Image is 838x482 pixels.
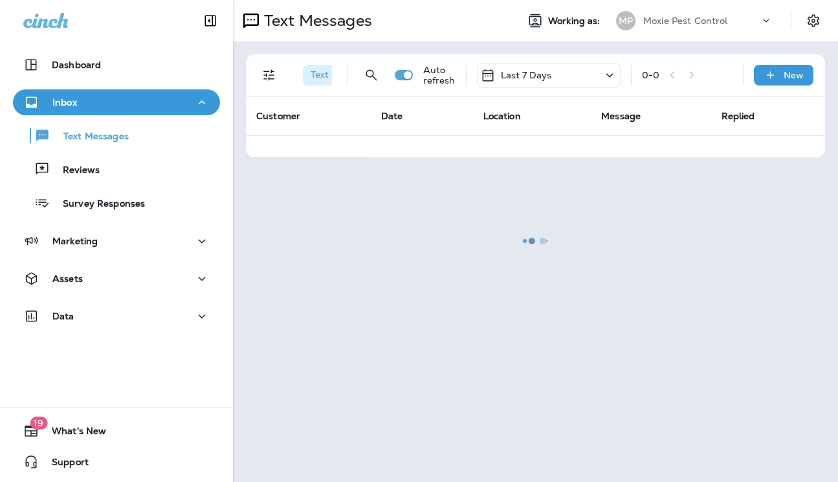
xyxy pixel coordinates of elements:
[784,70,804,80] p: New
[13,189,220,216] button: Survey Responses
[50,131,129,143] p: Text Messages
[13,52,220,78] button: Dashboard
[50,165,100,177] p: Reviews
[13,122,220,149] button: Text Messages
[52,60,101,70] p: Dashboard
[13,155,220,183] button: Reviews
[52,311,74,321] p: Data
[52,97,77,108] p: Inbox
[30,417,47,430] span: 19
[13,418,220,444] button: 19What's New
[13,228,220,254] button: Marketing
[13,266,220,292] button: Assets
[52,273,83,284] p: Assets
[50,198,145,211] p: Survey Responses
[39,426,106,441] span: What's New
[192,8,228,34] button: Collapse Sidebar
[13,449,220,475] button: Support
[13,303,220,329] button: Data
[39,457,89,472] span: Support
[13,89,220,115] button: Inbox
[52,236,98,246] p: Marketing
